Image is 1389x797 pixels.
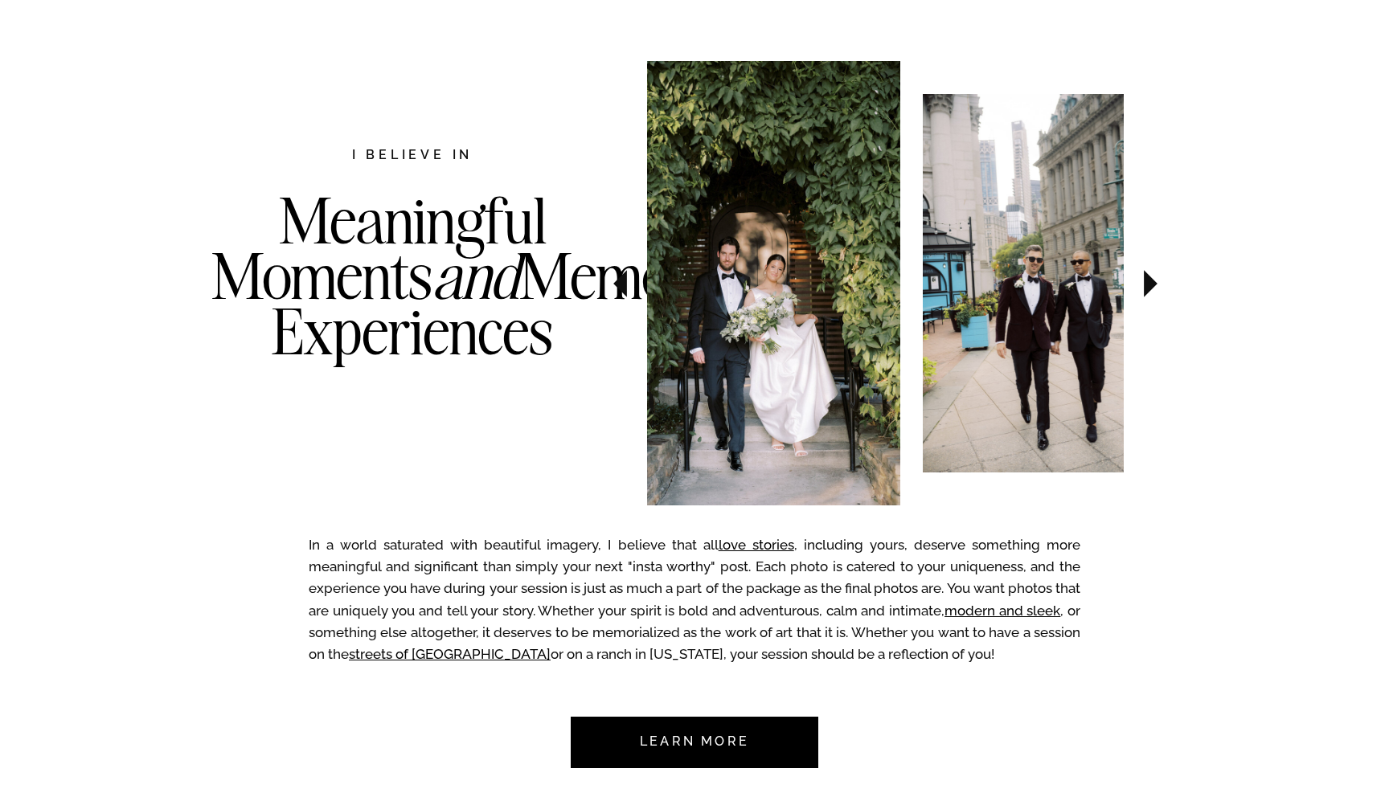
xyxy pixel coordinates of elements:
[923,94,1174,472] img: Newlyweds in downtown NYC wearing tuxes and boutonnieres
[604,61,900,505] img: Bride and groom walking for a portrait
[944,603,1060,619] a: modern and sleek
[211,193,613,424] h3: Meaningful Moments Memorable Experiences
[432,236,519,315] i: and
[349,646,551,662] a: streets of [GEOGRAPHIC_DATA]
[309,534,1080,673] p: In a world saturated with beautiful imagery, I believe that all , including yours, deserve someth...
[619,717,770,768] a: Learn more
[719,537,794,553] a: love stories
[267,145,558,167] h2: I believe in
